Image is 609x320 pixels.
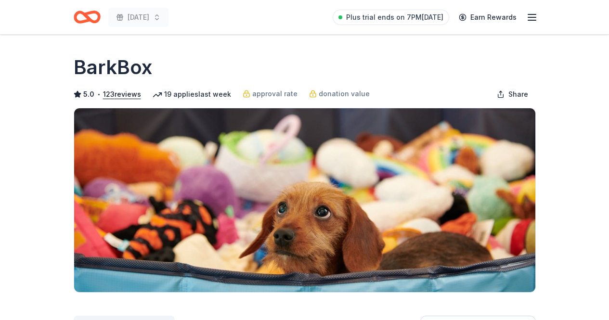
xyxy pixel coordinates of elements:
span: [DATE] [128,12,149,23]
a: Earn Rewards [453,9,522,26]
a: approval rate [243,88,298,100]
h1: BarkBox [74,54,152,81]
a: donation value [309,88,370,100]
a: Plus trial ends on 7PM[DATE] [333,10,449,25]
span: Plus trial ends on 7PM[DATE] [346,12,443,23]
button: Share [489,85,536,104]
span: • [97,90,100,98]
a: Home [74,6,101,28]
img: Image for BarkBox [74,108,535,292]
span: donation value [319,88,370,100]
span: approval rate [252,88,298,100]
button: [DATE] [108,8,168,27]
span: 5.0 [83,89,94,100]
button: 123reviews [103,89,141,100]
span: Share [508,89,528,100]
div: 19 applies last week [153,89,231,100]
